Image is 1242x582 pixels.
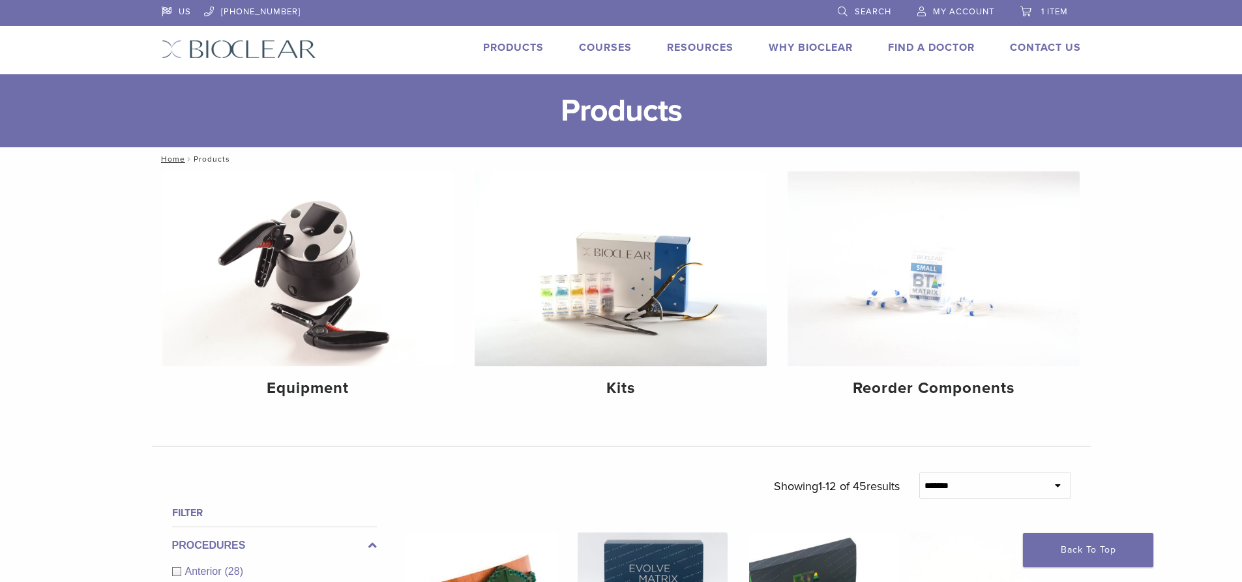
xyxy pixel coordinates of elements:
[798,377,1069,400] h4: Reorder Components
[769,41,853,54] a: Why Bioclear
[172,505,377,521] h4: Filter
[475,171,767,366] img: Kits
[185,566,225,577] span: Anterior
[483,41,544,54] a: Products
[888,41,975,54] a: Find A Doctor
[855,7,891,17] span: Search
[933,7,994,17] span: My Account
[774,473,900,500] p: Showing results
[1023,533,1153,567] a: Back To Top
[667,41,733,54] a: Resources
[157,154,185,164] a: Home
[162,171,454,409] a: Equipment
[475,171,767,409] a: Kits
[788,171,1080,409] a: Reorder Components
[225,566,243,577] span: (28)
[162,40,316,59] img: Bioclear
[788,171,1080,366] img: Reorder Components
[579,41,632,54] a: Courses
[173,377,444,400] h4: Equipment
[172,538,377,553] label: Procedures
[1010,41,1081,54] a: Contact Us
[162,171,454,366] img: Equipment
[185,156,194,162] span: /
[152,147,1091,171] nav: Products
[1041,7,1068,17] span: 1 item
[818,479,866,493] span: 1-12 of 45
[485,377,756,400] h4: Kits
